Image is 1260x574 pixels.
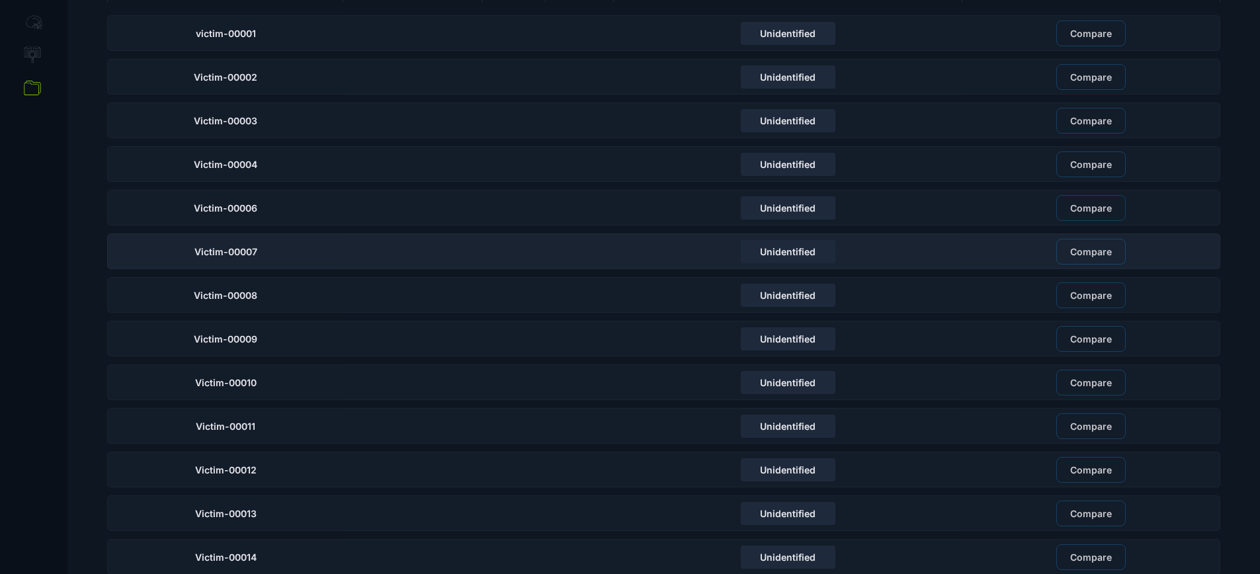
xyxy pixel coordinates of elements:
button: Compare [1056,239,1126,265]
span: Victim-00006 [194,202,257,214]
span: Compare [1070,508,1112,519]
span: Victim-00002 [194,71,257,83]
span: Compare [1070,333,1112,345]
span: Unidentified [760,159,816,170]
span: Compare [1070,290,1112,301]
span: Unidentified [760,71,816,83]
button: Compare [1056,326,1126,352]
span: Victim-00003 [194,115,257,126]
span: Unidentified [760,464,816,475]
span: Victim-00009 [194,333,257,345]
span: Unidentified [760,421,816,432]
button: Compare [1056,370,1126,395]
span: Compare [1070,464,1112,475]
button: Compare [1056,501,1126,526]
span: Victim-00004 [194,159,257,170]
span: Unidentified [760,377,816,388]
button: Compare [1056,20,1126,46]
button: Compare [1056,413,1126,439]
span: Unidentified [760,290,816,301]
span: Victim-00012 [195,464,257,475]
button: Compare [1056,282,1126,308]
span: Compare [1070,71,1112,83]
span: Unidentified [760,246,816,257]
span: Victim-00011 [196,421,255,432]
span: Compare [1070,246,1112,257]
span: Unidentified [760,333,816,345]
span: Unidentified [760,552,816,563]
span: Compare [1070,159,1112,170]
span: Victim-00007 [194,246,257,257]
span: victim-00001 [196,28,256,39]
button: Compare [1056,108,1126,134]
span: Compare [1070,115,1112,126]
span: Victim-00014 [195,552,257,563]
span: Unidentified [760,202,816,214]
span: Victim-00013 [195,508,257,519]
button: Compare [1056,457,1126,483]
span: Compare [1070,421,1112,432]
button: Compare [1056,195,1126,221]
span: Unidentified [760,28,816,39]
span: Unidentified [760,508,816,519]
span: Victim-00010 [195,377,257,388]
span: Victim-00008 [194,290,257,301]
button: Compare [1056,151,1126,177]
span: Compare [1070,202,1112,214]
button: Compare [1056,544,1126,570]
span: Compare [1070,552,1112,563]
span: Compare [1070,377,1112,388]
span: Unidentified [760,115,816,126]
span: Compare [1070,28,1112,39]
button: Compare [1056,64,1126,90]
